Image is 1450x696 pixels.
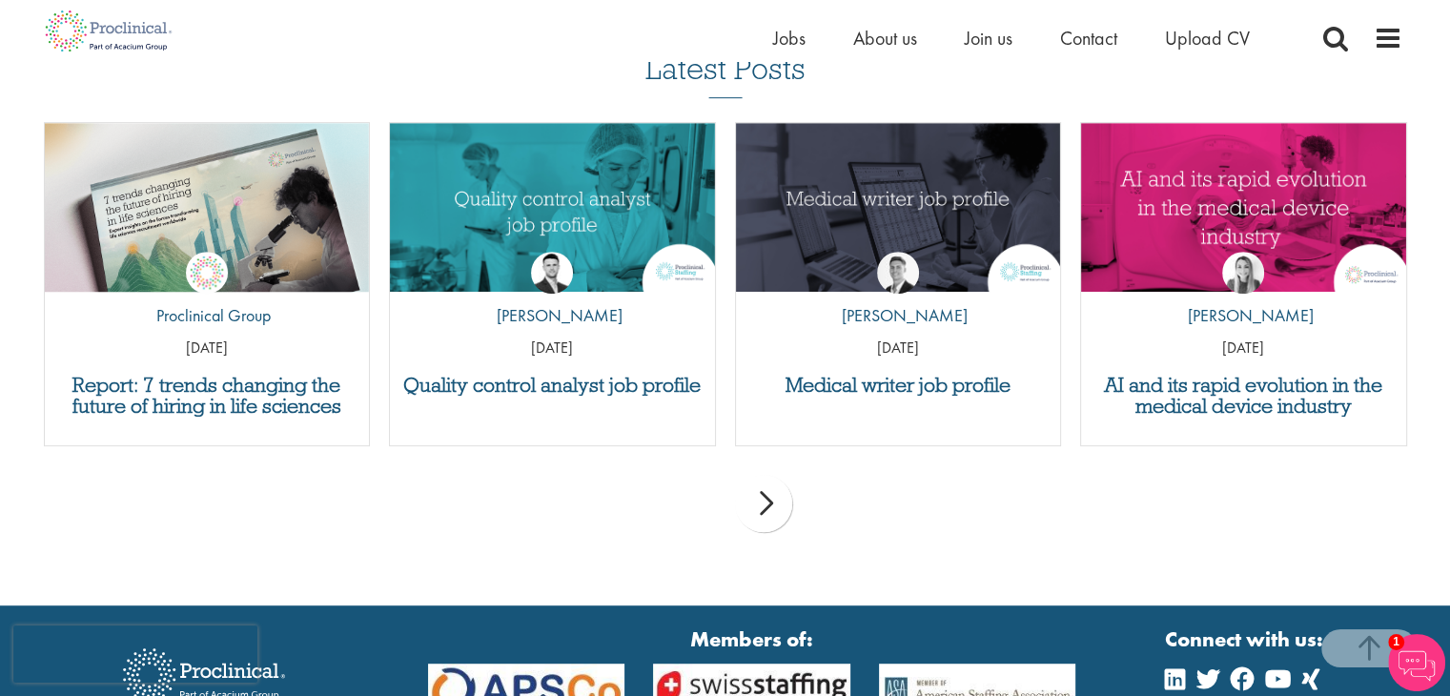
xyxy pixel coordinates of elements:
[1081,123,1406,292] a: Link to a post
[1165,26,1250,51] a: Upload CV
[773,26,806,51] a: Jobs
[1060,26,1117,51] a: Contact
[736,338,1061,359] p: [DATE]
[1388,634,1404,650] span: 1
[45,123,370,292] a: Link to a post
[1091,375,1397,417] a: AI and its rapid evolution in the medical device industry
[54,375,360,417] a: Report: 7 trends changing the future of hiring in life sciences
[853,26,917,51] a: About us
[1165,624,1327,654] strong: Connect with us:
[428,624,1076,654] strong: Members of:
[482,303,623,328] p: [PERSON_NAME]
[186,252,228,294] img: Proclinical Group
[390,338,715,359] p: [DATE]
[736,123,1061,292] a: Link to a post
[482,252,623,338] a: Joshua Godden [PERSON_NAME]
[45,123,370,306] img: Proclinical: Life sciences hiring trends report 2025
[531,252,573,294] img: Joshua Godden
[645,52,806,98] h3: Latest Posts
[1174,303,1314,328] p: [PERSON_NAME]
[142,252,271,338] a: Proclinical Group Proclinical Group
[1222,252,1264,294] img: Hannah Burke
[13,625,257,683] iframe: reCAPTCHA
[1174,252,1314,338] a: Hannah Burke [PERSON_NAME]
[390,123,715,292] a: Link to a post
[877,252,919,294] img: George Watson
[399,375,705,396] a: Quality control analyst job profile
[827,252,968,338] a: George Watson [PERSON_NAME]
[45,338,370,359] p: [DATE]
[745,375,1052,396] a: Medical writer job profile
[390,123,715,292] img: quality control analyst job profile
[1388,634,1445,691] img: Chatbot
[965,26,1012,51] a: Join us
[142,303,271,328] p: Proclinical Group
[736,123,1061,292] img: Medical writer job profile
[1081,338,1406,359] p: [DATE]
[1081,123,1406,292] img: AI and Its Impact on the Medical Device Industry | Proclinical
[827,303,968,328] p: [PERSON_NAME]
[735,475,792,532] div: next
